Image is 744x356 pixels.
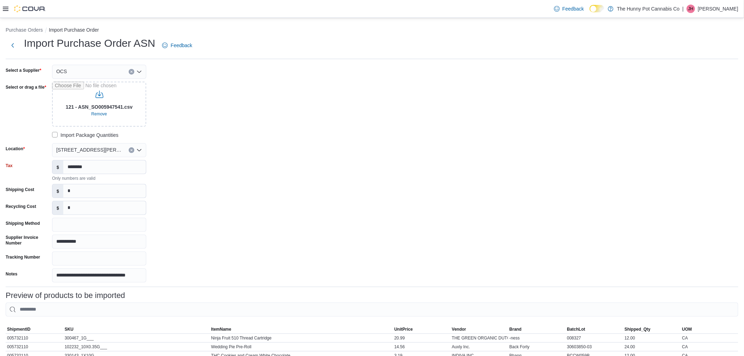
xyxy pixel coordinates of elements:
span: Brand [509,326,522,332]
div: Auxly Inc. [450,343,508,351]
h1: Import Purchase Order ASN [24,36,155,50]
button: UnitPrice [393,325,451,333]
img: Cova [14,5,46,12]
span: Vendor [452,326,466,332]
input: This is a search bar. As you type, the results lower in the page will automatically filter. [6,303,738,317]
label: $ [52,160,63,174]
label: Select or drag a file [6,84,46,90]
div: Only numbers are valid [52,174,146,181]
button: Clear input [129,147,134,153]
button: Next [6,38,20,52]
label: $ [52,184,63,198]
button: BatchLot [566,325,623,333]
label: Shipping Method [6,221,40,226]
a: Feedback [159,38,195,52]
div: Wedding Pie Pre-Roll [210,343,393,351]
span: [STREET_ADDRESS][PERSON_NAME] [56,146,122,154]
div: Back Forty [508,343,566,351]
span: ItemName [211,326,231,332]
div: 30603850-03 [566,343,623,351]
div: CA [681,334,738,342]
button: UOM [681,325,738,333]
button: Vendor [450,325,508,333]
label: Supplier Invoice Number [6,235,49,246]
button: SKU [63,325,210,333]
div: 005732110 [6,334,63,342]
div: 300467_1G___ [63,334,210,342]
span: UnitPrice [395,326,413,332]
span: Feedback [563,5,584,12]
button: Import Purchase Order [49,27,99,33]
span: Shipped_Qty [624,326,650,332]
button: Shipped_Qty [623,325,681,333]
span: OCS [56,67,67,76]
a: Feedback [551,2,587,16]
label: Tracking Number [6,254,40,260]
button: Brand [508,325,566,333]
span: Feedback [171,42,192,49]
span: ShipmentID [7,326,31,332]
span: BatchLot [567,326,585,332]
nav: An example of EuiBreadcrumbs [6,26,738,35]
div: 008327 [566,334,623,342]
label: Notes [6,271,17,277]
label: Shipping Cost [6,187,34,192]
span: JH [688,5,694,13]
label: Select a Supplier [6,68,41,73]
label: Recycling Cost [6,204,36,209]
h3: Preview of products to be imported [6,291,125,300]
label: Tax [6,163,13,169]
label: Import Package Quantities [52,131,118,139]
div: 20.99 [393,334,451,342]
button: Open list of options [136,69,142,75]
button: ShipmentID [6,325,63,333]
p: The Hunny Pot Cannabis Co [617,5,680,13]
div: 102232_10X0.35G___ [63,343,210,351]
div: Jesse Hughes [687,5,695,13]
span: SKU [65,326,73,332]
p: | [682,5,684,13]
div: 005732110 [6,343,63,351]
div: 24.00 [623,343,681,351]
input: Dark Mode [590,5,604,12]
button: ItemName [210,325,393,333]
p: [PERSON_NAME] [698,5,738,13]
div: 12.00 [623,334,681,342]
label: $ [52,201,63,215]
button: Clear input [129,69,134,75]
div: THE GREEN ORGANIC DUTCHMAN [450,334,508,342]
button: Purchase Orders [6,27,43,33]
div: 14.56 [393,343,451,351]
span: Remove [91,111,107,117]
div: CA [681,343,738,351]
div: -ness [508,334,566,342]
button: Open list of options [136,147,142,153]
input: Use aria labels when no actual label is in use [52,82,146,127]
div: Ninja Fruit 510 Thread Cartridge [210,334,393,342]
label: Location [6,146,25,152]
span: UOM [682,326,692,332]
button: Clear selected files [89,110,110,118]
